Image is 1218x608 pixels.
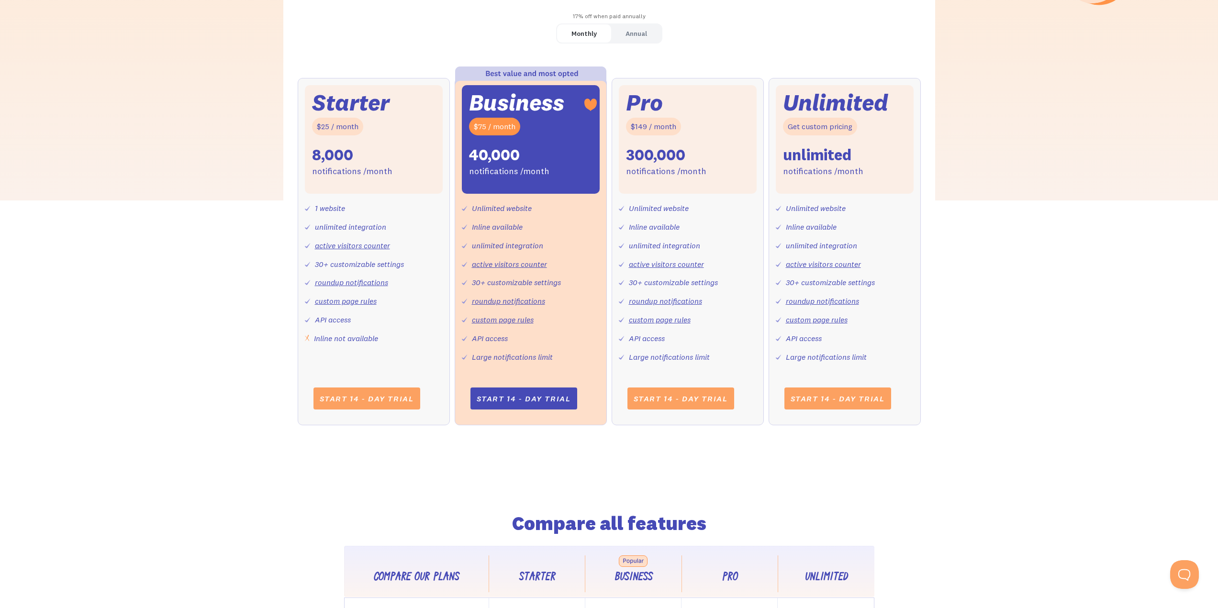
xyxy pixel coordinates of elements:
div: API access [629,332,665,345]
div: Unlimited [805,571,848,585]
div: Compare our plans [373,571,459,585]
div: 30+ customizable settings [472,276,561,289]
div: unlimited integration [315,220,386,234]
div: unlimited integration [629,239,700,253]
div: API access [472,332,508,345]
div: 30+ customizable settings [315,257,404,271]
div: notifications /month [469,165,549,178]
h2: Compare all features [408,515,810,532]
a: custom page rules [315,296,377,306]
div: Pro [626,92,663,113]
div: $25 / month [312,118,363,135]
div: unlimited integration [472,239,543,253]
div: 30+ customizable settings [786,276,875,289]
div: 17% off when paid annually [283,10,935,23]
iframe: Toggle Customer Support [1170,560,1199,589]
div: notifications /month [312,165,392,178]
a: active visitors counter [315,241,390,250]
div: 8,000 [312,145,353,165]
div: Inline not available [314,332,378,345]
div: Large notifications limit [629,350,710,364]
div: API access [315,313,351,327]
div: 300,000 [626,145,685,165]
a: roundup notifications [629,296,702,306]
a: custom page rules [786,315,848,324]
div: Large notifications limit [472,350,553,364]
div: notifications /month [783,165,863,178]
div: Unlimited [783,92,888,113]
a: Start 14 - day trial [470,387,577,409]
div: Inline available [786,220,837,234]
div: Unlimited website [629,201,689,215]
div: Unlimited website [786,201,846,215]
div: Starter [519,571,555,585]
div: 40,000 [469,145,520,165]
div: Inline available [629,220,680,234]
div: unlimited [783,145,851,165]
div: 30+ customizable settings [629,276,718,289]
a: Start 14 - day trial [784,387,891,409]
div: Pro [722,571,738,585]
a: roundup notifications [786,296,859,306]
div: Get custom pricing [783,118,857,135]
div: API access [786,332,822,345]
a: Start 14 - day trial [627,387,734,409]
div: unlimited integration [786,239,857,253]
a: custom page rules [472,315,534,324]
a: Start 14 - day trial [313,387,420,409]
a: custom page rules [629,315,691,324]
a: roundup notifications [315,277,388,287]
div: Unlimited website [472,201,532,215]
div: Inline available [472,220,523,234]
div: $149 / month [626,118,681,135]
div: Starter [312,92,390,113]
a: roundup notifications [472,296,545,306]
div: Business [469,92,564,113]
a: active visitors counter [472,259,547,269]
div: Annual [626,27,647,41]
div: $75 / month [469,118,520,135]
a: active visitors counter [629,259,704,269]
div: Business [615,571,652,585]
div: Monthly [571,27,597,41]
div: Large notifications limit [786,350,867,364]
a: active visitors counter [786,259,861,269]
div: 1 website [315,201,345,215]
div: notifications /month [626,165,706,178]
